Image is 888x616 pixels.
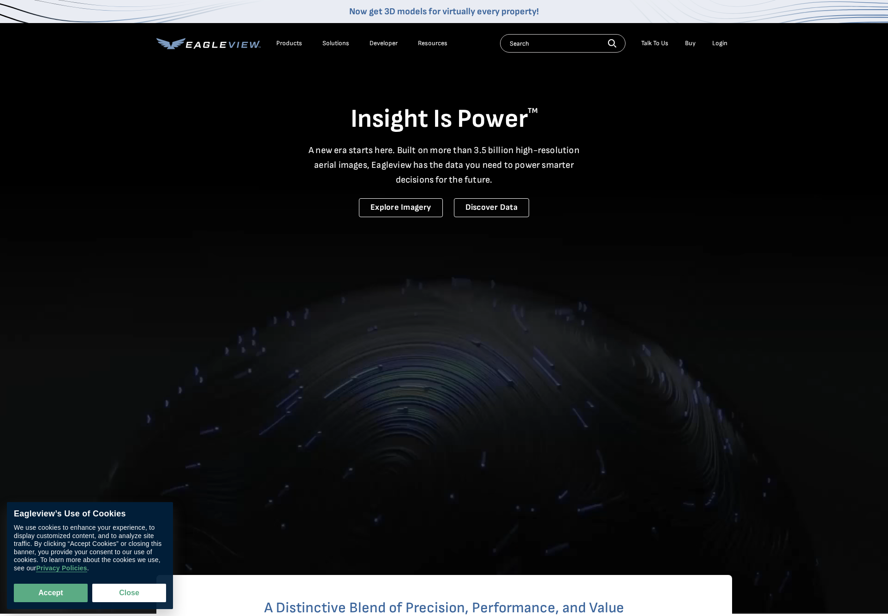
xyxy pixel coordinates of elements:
[528,107,538,115] sup: TM
[370,39,398,47] a: Developer
[14,584,88,602] button: Accept
[418,39,447,47] div: Resources
[349,6,539,17] a: Now get 3D models for virtually every property!
[193,601,695,616] h2: A Distinctive Blend of Precision, Performance, and Value
[276,39,302,47] div: Products
[359,198,443,217] a: Explore Imagery
[36,564,87,572] a: Privacy Policies
[685,39,696,47] a: Buy
[712,39,727,47] div: Login
[156,103,732,136] h1: Insight Is Power
[322,39,349,47] div: Solutions
[500,34,626,53] input: Search
[303,143,585,187] p: A new era starts here. Built on more than 3.5 billion high-resolution aerial images, Eagleview ha...
[14,524,166,572] div: We use cookies to enhance your experience, to display customized content, and to analyze site tra...
[92,584,166,602] button: Close
[14,509,166,519] div: Eagleview’s Use of Cookies
[454,198,529,217] a: Discover Data
[641,39,668,47] div: Talk To Us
